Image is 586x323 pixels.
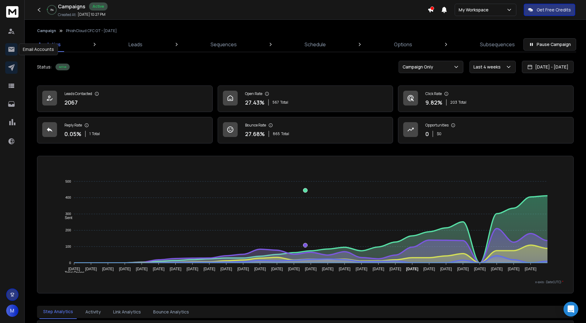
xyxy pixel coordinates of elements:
[425,98,442,107] p: 9.82 %
[473,64,503,70] p: Last 4 weeks
[271,267,283,271] tspan: [DATE]
[394,41,412,48] p: Options
[425,91,442,96] p: Click Rate
[92,131,100,136] span: Total
[65,180,71,183] tspan: 500
[218,85,393,112] a: Open Rate27.43%567Total
[119,267,131,271] tspan: [DATE]
[457,267,469,271] tspan: [DATE]
[254,267,266,271] tspan: [DATE]
[423,267,435,271] tspan: [DATE]
[64,91,92,96] p: Leads Contacted
[39,305,77,319] button: Step Analytics
[64,123,82,128] p: Reply Rate
[37,117,213,143] a: Reply Rate0.05%1Total
[406,267,418,271] tspan: [DATE]
[280,100,288,105] span: Total
[211,41,237,48] p: Sequences
[523,38,576,51] button: Pause Campaign
[273,100,279,105] span: 567
[19,43,58,55] div: Email Accounts
[524,4,575,16] button: Get Free Credits
[47,280,563,284] p: x-axis : Date(UTC)
[65,245,71,248] tspan: 100
[450,100,457,105] span: 203
[55,64,70,70] div: Active
[288,267,300,271] tspan: [DATE]
[50,8,54,12] p: 3 %
[207,37,240,52] a: Sequences
[66,28,117,33] p: PhishCloud CFC OT - [DATE]
[491,267,503,271] tspan: [DATE]
[458,100,466,105] span: Total
[68,267,80,271] tspan: [DATE]
[78,12,105,17] p: [DATE] 10:27 PM
[237,267,249,271] tspan: [DATE]
[64,130,81,138] p: 0.05 %
[203,267,215,271] tspan: [DATE]
[390,267,401,271] tspan: [DATE]
[245,130,265,138] p: 27.68 %
[109,305,145,319] button: Link Analytics
[89,2,108,10] div: Active
[398,85,574,112] a: Click Rate9.82%203Total
[437,131,441,136] p: $ 0
[281,131,289,136] span: Total
[129,41,142,48] p: Leads
[37,64,52,70] p: Status:
[60,271,84,275] span: Total Opens
[537,7,571,13] p: Get Free Credits
[245,91,262,96] p: Open Rate
[69,261,71,265] tspan: 0
[65,196,71,200] tspan: 400
[58,3,85,10] h1: Campaigns
[440,267,452,271] tspan: [DATE]
[273,131,280,136] span: 865
[508,267,520,271] tspan: [DATE]
[37,85,213,112] a: Leads Contacted2067
[398,117,574,143] a: Opportunities0$0
[322,267,334,271] tspan: [DATE]
[89,131,91,136] span: 1
[563,302,578,317] div: Open Intercom Messenger
[58,12,76,17] p: Created At:
[186,267,198,271] tspan: [DATE]
[85,267,97,271] tspan: [DATE]
[305,41,326,48] p: Schedule
[425,123,449,128] p: Opportunities
[474,267,486,271] tspan: [DATE]
[480,41,515,48] p: Subsequences
[153,267,165,271] tspan: [DATE]
[82,305,104,319] button: Activity
[150,305,193,319] button: Bounce Analytics
[102,267,114,271] tspan: [DATE]
[6,304,18,317] button: M
[390,37,416,52] a: Options
[245,123,266,128] p: Bounce Rate
[64,98,78,107] p: 2067
[37,28,56,33] button: Campaign
[476,37,518,52] a: Subsequences
[125,37,146,52] a: Leads
[339,267,350,271] tspan: [DATE]
[525,267,536,271] tspan: [DATE]
[373,267,384,271] tspan: [DATE]
[35,37,64,52] a: Analytics
[305,267,317,271] tspan: [DATE]
[65,228,71,232] tspan: 200
[218,117,393,143] a: Bounce Rate27.68%865Total
[425,130,429,138] p: 0
[38,41,61,48] p: Analytics
[356,267,367,271] tspan: [DATE]
[170,267,181,271] tspan: [DATE]
[65,212,71,216] tspan: 300
[459,7,491,13] p: My Workspace
[522,61,574,73] button: [DATE] - [DATE]
[403,64,436,70] p: Campaign Only
[301,37,330,52] a: Schedule
[245,98,264,107] p: 27.43 %
[136,267,148,271] tspan: [DATE]
[60,216,72,220] span: Sent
